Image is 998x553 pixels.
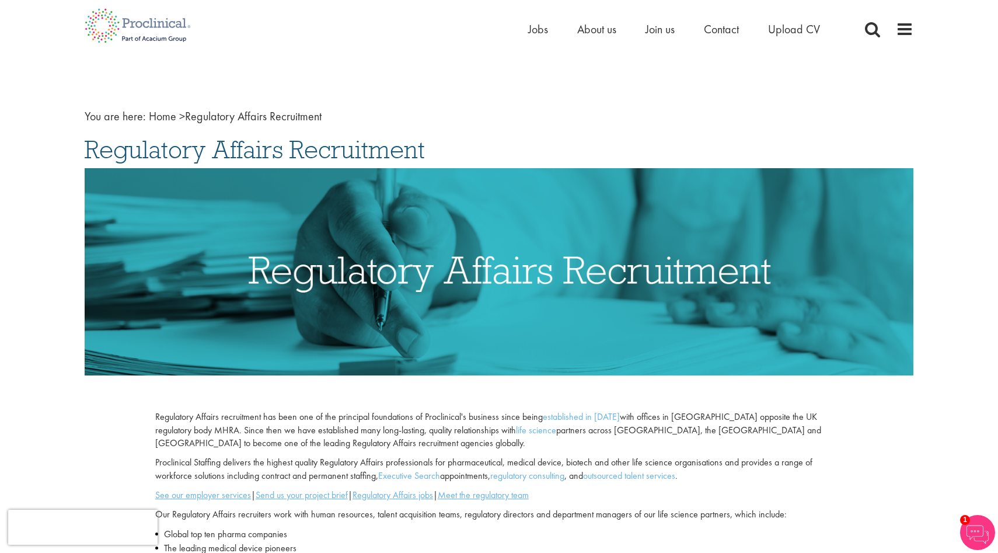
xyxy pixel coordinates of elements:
[960,515,970,525] span: 1
[704,22,739,37] a: Contact
[179,109,185,124] span: >
[583,469,675,482] a: outsourced talent services
[543,411,620,423] a: established in [DATE]
[85,168,913,375] img: Regulatory Affairs Recruitment
[155,489,251,501] a: See our employer services
[155,527,843,541] li: Global top ten pharma companies
[8,510,158,545] iframe: reCAPTCHA
[149,109,176,124] a: breadcrumb link to Home
[516,424,556,436] a: life science
[577,22,616,37] a: About us
[960,515,995,550] img: Chatbot
[149,109,322,124] span: Regulatory Affairs Recruitment
[256,489,348,501] a: Send us your project brief
[155,456,843,483] p: Proclinical Staffing delivers the highest quality Regulatory Affairs professionals for pharmaceut...
[155,411,843,451] p: Regulatory Affairs recruitment has been one of the principal foundations of Proclinical's busines...
[353,489,433,501] a: Regulatory Affairs jobs
[85,109,146,124] span: You are here:
[490,469,564,482] a: regulatory consulting
[85,134,425,165] span: Regulatory Affairs Recruitment
[768,22,820,37] a: Upload CV
[378,469,440,482] a: Executive Search
[528,22,548,37] a: Jobs
[438,489,529,501] a: Meet the regulatory team
[155,489,843,502] p: | | |
[155,508,843,521] p: Our Regulatory Affairs recruiters work with human resources, talent acquisition teams, regulatory...
[645,22,675,37] a: Join us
